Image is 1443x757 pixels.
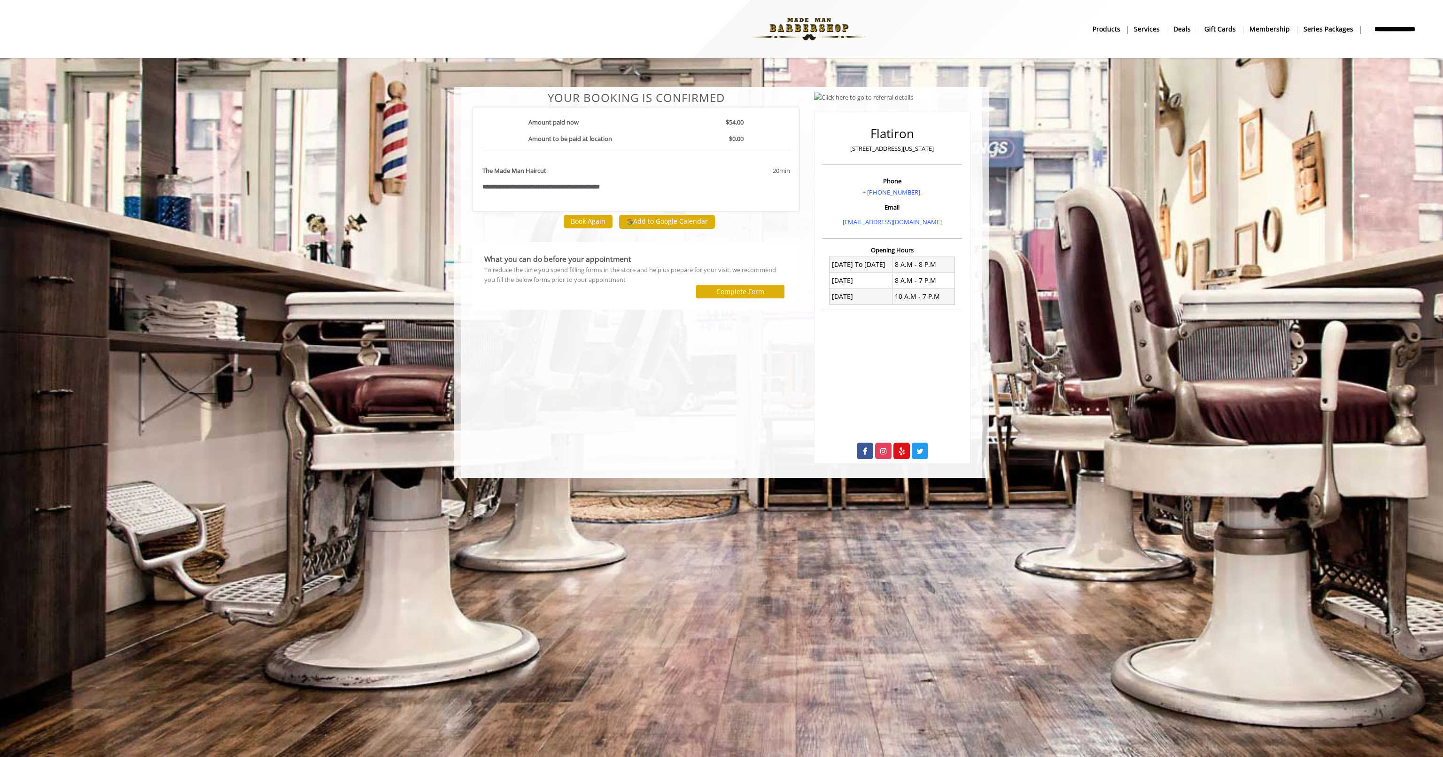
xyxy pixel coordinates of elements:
[1243,22,1297,36] a: MembershipMembership
[726,118,744,126] b: $54.00
[473,92,800,104] center: Your Booking is confirmed
[1086,22,1127,36] a: Productsproducts
[697,166,790,176] div: 20min
[564,215,613,228] button: Book Again
[484,265,788,285] div: To reduce the time you spend filling forms in the store and help us prepare for your visit, we re...
[822,247,962,253] h3: Opening Hours
[696,285,784,298] button: Complete Form
[824,127,960,140] h2: Flatiron
[716,288,764,296] label: Complete Form
[830,257,892,273] td: [DATE] To [DATE]
[729,134,744,143] b: $0.00
[528,118,579,126] b: Amount paid now
[1303,24,1353,34] b: Series packages
[830,273,892,289] td: [DATE]
[824,144,960,154] p: [STREET_ADDRESS][US_STATE]
[484,254,631,264] b: What you can do before your appointment
[824,178,960,184] h3: Phone
[824,204,960,211] h3: Email
[830,289,892,305] td: [DATE]
[1297,22,1360,36] a: Series packagesSeries packages
[892,257,955,273] td: 8 A.M - 8 P.M
[1204,24,1236,34] b: gift cards
[843,218,942,226] a: [EMAIL_ADDRESS][DOMAIN_NAME]
[1198,22,1243,36] a: Gift cardsgift cards
[1127,22,1167,36] a: ServicesServices
[1167,22,1198,36] a: DealsDeals
[619,215,715,229] button: Add to Google Calendar
[1093,24,1120,34] b: products
[892,289,955,305] td: 10 A.M - 7 P.M
[482,166,546,176] b: The Made Man Haircut
[745,3,874,55] img: Made Man Barbershop logo
[528,134,612,143] b: Amount to be paid at location
[862,188,922,196] a: + [PHONE_NUMBER].
[892,273,955,289] td: 8 A.M - 7 P.M
[1249,24,1290,34] b: Membership
[1134,24,1160,34] b: Services
[814,93,913,102] img: Click here to go to referral details
[1173,24,1191,34] b: Deals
